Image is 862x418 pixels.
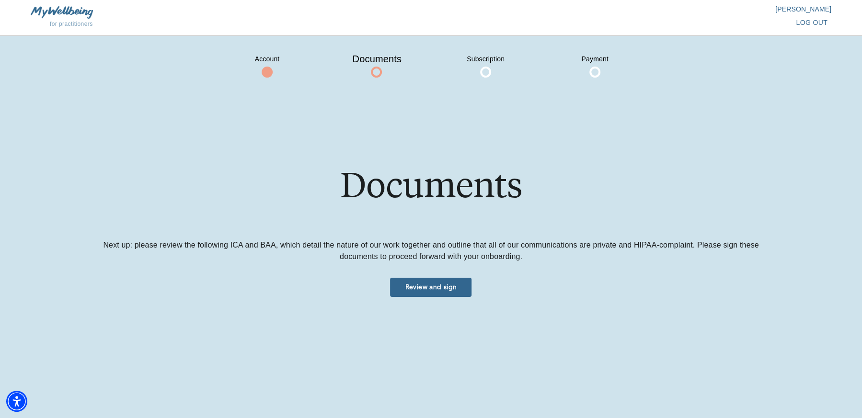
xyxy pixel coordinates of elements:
h1: Documents [85,168,778,239]
button: Review and sign [390,278,471,297]
span: log out [796,17,828,29]
span: Payment [571,51,619,67]
span: Documents [352,51,400,67]
span: for practitioners [50,21,93,27]
span: Account [243,51,291,67]
div: Accessibility Menu [6,391,27,412]
p: [PERSON_NAME] [431,4,832,14]
span: Subscription [461,51,509,67]
button: log out [792,14,831,32]
img: MyWellbeing [31,6,93,18]
span: Review and sign [394,282,468,292]
p: Next up: please review the following ICA and BAA, which detail the nature of our work together an... [85,239,778,262]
